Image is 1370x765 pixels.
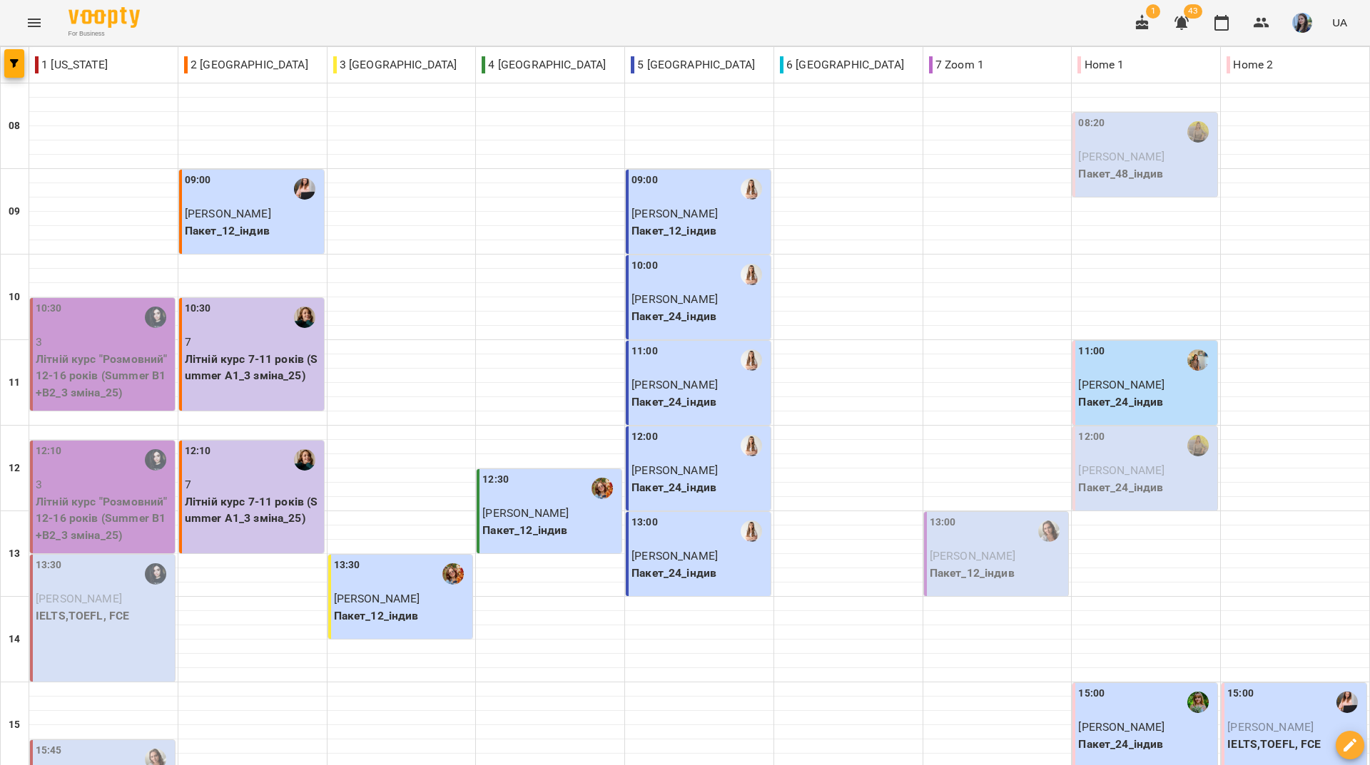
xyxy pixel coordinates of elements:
[145,307,166,328] img: Мерквіладзе Саломе Теймуразівна
[1078,394,1214,411] p: Пакет_24_індив
[17,6,51,40] button: Menu
[1187,435,1209,456] img: Бринько Анастасія Сергіївна
[631,258,658,274] label: 10:00
[185,334,321,351] p: 7
[334,607,470,625] p: Пакет_12_індив
[1336,692,1358,713] img: Коляда Юлія Алішерівна
[36,493,172,544] p: Літній курс "Розмовний" 12-16 років (Summer B1+B2_3 зміна_25)
[36,743,62,759] label: 15:45
[9,717,20,733] h6: 15
[185,443,211,459] label: 12:10
[1078,115,1105,131] label: 08:20
[631,308,768,325] p: Пакет_24_індив
[631,378,718,391] span: [PERSON_NAME]
[36,443,62,459] label: 12:10
[929,56,984,73] p: 7 Zoom 1
[1078,479,1214,496] p: Пакет_24_індив
[741,264,762,285] div: Михно Віта Олександрівна
[1187,692,1209,713] img: Дворова Ксенія Василівна
[741,178,762,200] img: Михно Віта Олександрівна
[185,207,271,220] span: [PERSON_NAME]
[1078,736,1214,753] p: Пакет_24_індив
[1184,4,1202,19] span: 43
[185,173,211,188] label: 09:00
[9,632,20,647] h6: 14
[1078,720,1164,734] span: [PERSON_NAME]
[1227,720,1314,734] span: [PERSON_NAME]
[9,375,20,391] h6: 11
[185,351,321,384] p: Літній курс 7-11 років (Summer A1_3 зміна_25)
[631,394,768,411] p: Пакет_24_індив
[294,307,315,328] img: Коломієць Анастасія Володимирівна
[36,334,172,351] p: 3
[9,546,20,562] h6: 13
[930,549,1016,563] span: [PERSON_NAME]
[631,207,718,220] span: [PERSON_NAME]
[68,7,140,28] img: Voopty Logo
[631,173,658,188] label: 09:00
[482,506,569,520] span: [PERSON_NAME]
[1187,349,1209,371] div: Шевчук Аліна Олегівна
[185,476,321,493] p: 7
[741,349,762,371] img: Михно Віта Олександрівна
[930,515,956,530] label: 13:00
[294,178,315,200] img: Коляда Юлія Алішерівна
[1077,56,1124,73] p: Home 1
[9,461,20,476] h6: 12
[780,56,904,73] p: 6 [GEOGRAPHIC_DATA]
[631,292,718,306] span: [PERSON_NAME]
[294,449,315,471] img: Коломієць Анастасія Володимирівна
[1078,429,1105,445] label: 12:00
[592,478,613,499] img: Божко Тетяна Олексіївна
[1146,4,1160,19] span: 1
[631,344,658,359] label: 11:00
[631,479,768,496] p: Пакет_24_індив
[334,558,360,573] label: 13:30
[184,56,308,73] p: 2 [GEOGRAPHIC_DATA]
[145,563,166,585] img: Мерквіладзе Саломе Теймуразівна
[36,558,62,573] label: 13:30
[482,472,509,488] label: 12:30
[333,56,457,73] p: 3 [GEOGRAPHIC_DATA]
[741,435,762,456] img: Михно Віта Олександрівна
[631,429,658,445] label: 12:00
[68,29,140,38] span: For Business
[36,592,122,605] span: [PERSON_NAME]
[9,289,20,305] h6: 10
[185,222,321,240] p: Пакет_12_індив
[482,56,606,73] p: 4 [GEOGRAPHIC_DATA]
[36,301,62,317] label: 10:30
[1078,686,1105,702] label: 15:00
[741,520,762,542] img: Михно Віта Олександрівна
[35,56,108,73] p: 1 [US_STATE]
[36,351,172,401] p: Літній курс "Розмовний" 12-16 років (Summer B1+B2_3 зміна_25)
[1038,520,1060,542] img: Пасєка Катерина Василівна
[442,563,464,585] div: Божко Тетяна Олексіївна
[930,565,1066,582] p: Пакет_12_індив
[1078,165,1214,183] p: Пакет_48_індив
[1326,9,1353,36] button: UA
[36,607,172,625] p: IELTS,TOEFL, FCE
[185,301,211,317] label: 10:30
[1292,13,1312,33] img: b6e1badff8a581c3b3d1def27785cccf.jpg
[334,592,420,605] span: [PERSON_NAME]
[631,515,658,530] label: 13:00
[9,118,20,134] h6: 08
[145,449,166,471] img: Мерквіладзе Саломе Теймуразівна
[1187,121,1209,143] img: Бринько Анастасія Сергіївна
[1078,344,1105,359] label: 11:00
[1078,378,1164,391] span: [PERSON_NAME]
[1227,686,1254,702] label: 15:00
